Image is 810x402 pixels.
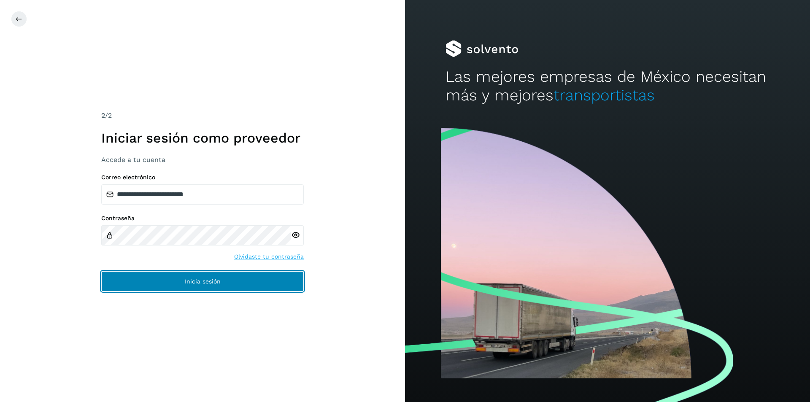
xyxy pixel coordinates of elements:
[445,67,769,105] h2: Las mejores empresas de México necesitan más y mejores
[101,215,304,222] label: Contraseña
[101,111,105,119] span: 2
[553,86,655,104] span: transportistas
[101,174,304,181] label: Correo electrónico
[101,130,304,146] h1: Iniciar sesión como proveedor
[234,252,304,261] a: Olvidaste tu contraseña
[185,278,221,284] span: Inicia sesión
[101,111,304,121] div: /2
[101,271,304,291] button: Inicia sesión
[101,156,304,164] h3: Accede a tu cuenta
